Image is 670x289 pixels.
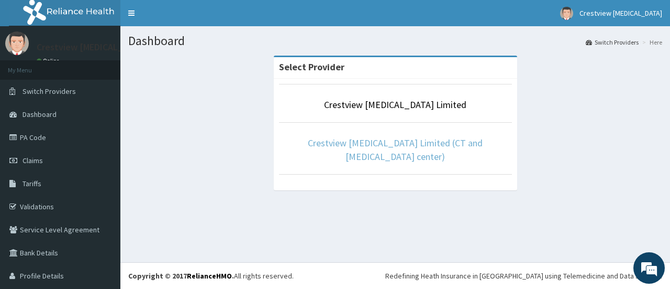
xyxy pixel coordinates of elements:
div: Redefining Heath Insurance in [GEOGRAPHIC_DATA] using Telemedicine and Data Science! [385,271,662,281]
strong: Copyright © 2017 . [128,271,234,281]
img: User Image [5,31,29,55]
h1: Dashboard [128,34,662,48]
a: Crestview [MEDICAL_DATA] Limited [324,99,466,111]
li: Here [640,38,662,47]
strong: Select Provider [279,61,344,73]
footer: All rights reserved. [120,262,670,289]
a: Online [37,57,62,65]
img: User Image [560,7,573,20]
span: Tariffs [23,179,41,188]
a: Crestview [MEDICAL_DATA] Limited (CT and [MEDICAL_DATA] center) [308,137,483,163]
a: Switch Providers [586,38,639,47]
span: Dashboard [23,110,57,119]
a: RelianceHMO [187,271,232,281]
span: Switch Providers [23,87,76,96]
span: Claims [23,156,43,165]
span: Crestview [MEDICAL_DATA] [579,8,662,18]
p: Crestview [MEDICAL_DATA] [37,42,148,52]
